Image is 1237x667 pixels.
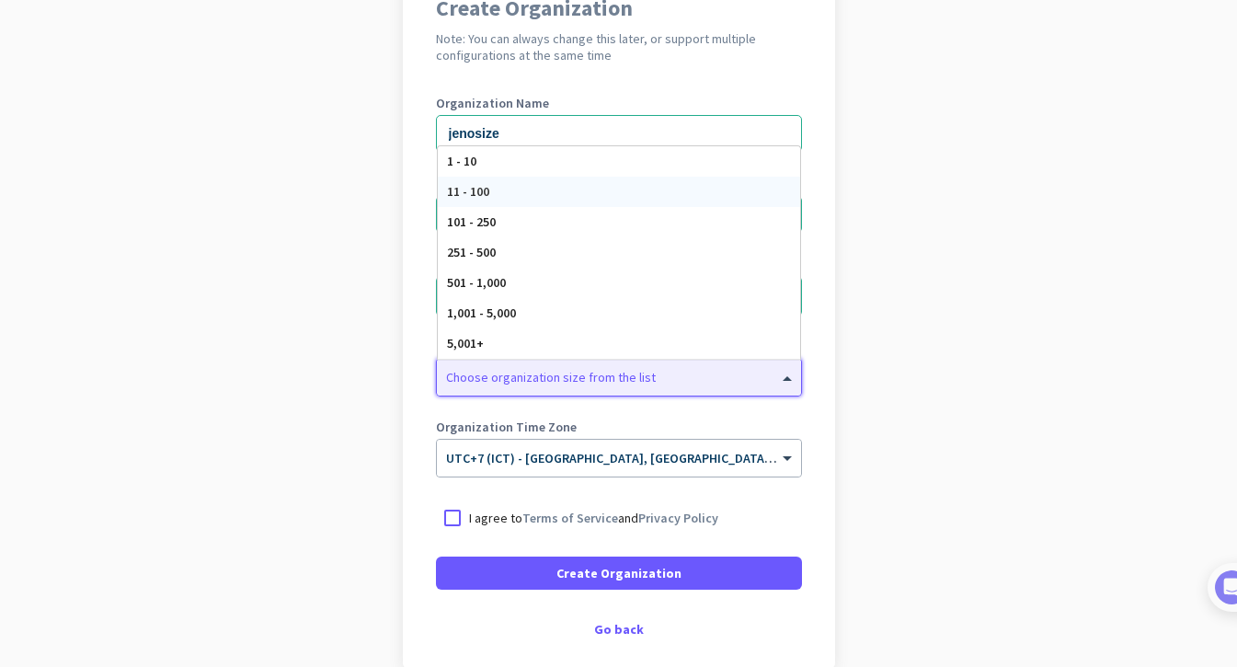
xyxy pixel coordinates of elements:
[638,510,718,526] a: Privacy Policy
[436,259,570,271] label: Organization language
[438,146,800,359] div: Options List
[436,623,802,636] div: Go back
[447,183,489,200] span: 11 - 100
[436,115,802,152] input: What is the name of your organization?
[436,30,802,63] h2: Note: You can always change this later, or support multiple configurations at the same time
[447,213,496,230] span: 101 - 250
[447,244,496,260] span: 251 - 500
[436,420,802,433] label: Organization Time Zone
[436,557,802,590] button: Create Organization
[556,564,681,582] span: Create Organization
[447,274,506,291] span: 501 - 1,000
[436,196,802,233] input: 2 123 4567
[447,153,476,169] span: 1 - 10
[436,97,802,109] label: Organization Name
[436,178,802,190] label: Phone Number
[469,509,718,527] p: I agree to and
[447,335,484,351] span: 5,001+
[522,510,618,526] a: Terms of Service
[436,339,802,352] label: Organization Size (Optional)
[447,305,516,321] span: 1,001 - 5,000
